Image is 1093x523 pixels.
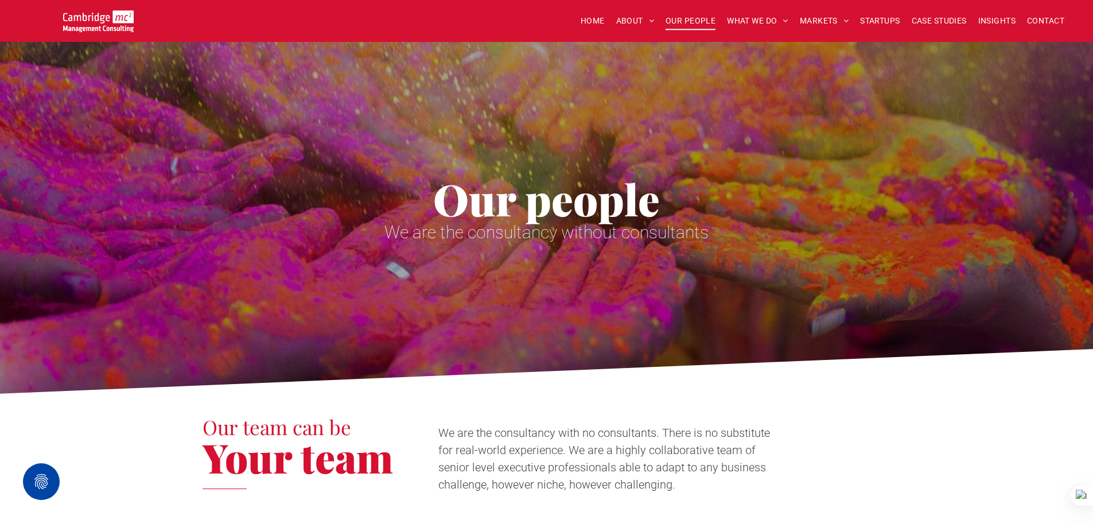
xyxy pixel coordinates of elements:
[794,12,854,30] a: MARKETS
[660,12,721,30] a: OUR PEOPLE
[63,12,134,24] a: Your Business Transformed | Cambridge Management Consulting
[203,413,351,440] span: Our team can be
[854,12,905,30] a: STARTUPS
[1021,12,1070,30] a: CONTACT
[721,12,794,30] a: WHAT WE DO
[63,10,134,32] img: Go to Homepage
[610,12,660,30] a: ABOUT
[906,12,973,30] a: CASE STUDIES
[384,222,709,242] span: We are the consultancy without consultants
[203,430,393,484] span: Your team
[433,170,660,227] span: Our people
[438,426,770,491] span: We are the consultancy with no consultants. There is no substitute for real-world experience. We ...
[973,12,1021,30] a: INSIGHTS
[575,12,610,30] a: HOME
